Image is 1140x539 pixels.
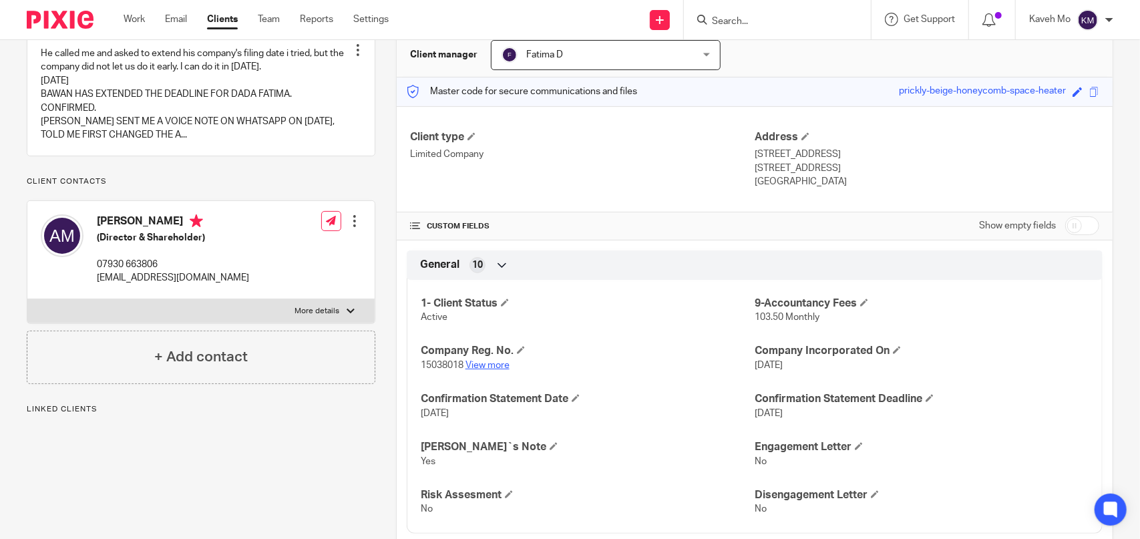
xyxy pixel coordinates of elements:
p: Limited Company [410,148,755,161]
span: 103.50 Monthly [755,313,819,322]
p: Master code for secure communications and files [407,85,637,98]
a: Email [165,13,187,26]
i: Primary [190,214,203,228]
span: Get Support [904,15,955,24]
span: General [420,258,459,272]
span: [DATE] [755,409,783,418]
span: [DATE] [755,361,783,370]
h3: Client manager [410,48,478,61]
h4: Disengagement Letter [755,488,1089,502]
p: [GEOGRAPHIC_DATA] [755,175,1099,188]
a: Reports [300,13,333,26]
span: No [755,504,767,514]
span: No [755,457,767,466]
h4: Company Reg. No. [421,344,755,358]
h4: CUSTOM FIELDS [410,221,755,232]
span: Active [421,313,447,322]
p: Client contacts [27,176,375,187]
span: Yes [421,457,435,466]
h4: Confirmation Statement Date [421,392,755,406]
a: Clients [207,13,238,26]
h4: 9-Accountancy Fees [755,297,1089,311]
p: Kaveh Mo [1029,13,1071,26]
div: prickly-beige-honeycomb-space-heater [899,84,1066,100]
input: Search [711,16,831,28]
h4: [PERSON_NAME] [97,214,249,231]
a: Team [258,13,280,26]
label: Show empty fields [979,219,1056,232]
h4: Risk Assesment [421,488,755,502]
span: [DATE] [421,409,449,418]
p: [STREET_ADDRESS] [755,162,1099,175]
p: [EMAIL_ADDRESS][DOMAIN_NAME] [97,271,249,285]
p: ‪07930 663806 [97,258,249,271]
p: [STREET_ADDRESS] [755,148,1099,161]
span: 15038018 [421,361,463,370]
span: 10 [472,258,483,272]
img: svg%3E [502,47,518,63]
a: Settings [353,13,389,26]
h4: 1- Client Status [421,297,755,311]
p: Linked clients [27,404,375,415]
h4: Client type [410,130,755,144]
h4: [PERSON_NAME]`s Note [421,440,755,454]
img: svg%3E [41,214,83,257]
h4: Engagement Letter [755,440,1089,454]
span: Fatima D [526,50,563,59]
h4: Company Incorporated On [755,344,1089,358]
a: View more [465,361,510,370]
img: svg%3E [1077,9,1099,31]
p: More details [295,306,340,317]
h5: (Director & Shareholder) [97,231,249,244]
h4: + Add contact [154,347,248,367]
span: No [421,504,433,514]
a: Work [124,13,145,26]
h4: Confirmation Statement Deadline [755,392,1089,406]
img: Pixie [27,11,93,29]
h4: Address [755,130,1099,144]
